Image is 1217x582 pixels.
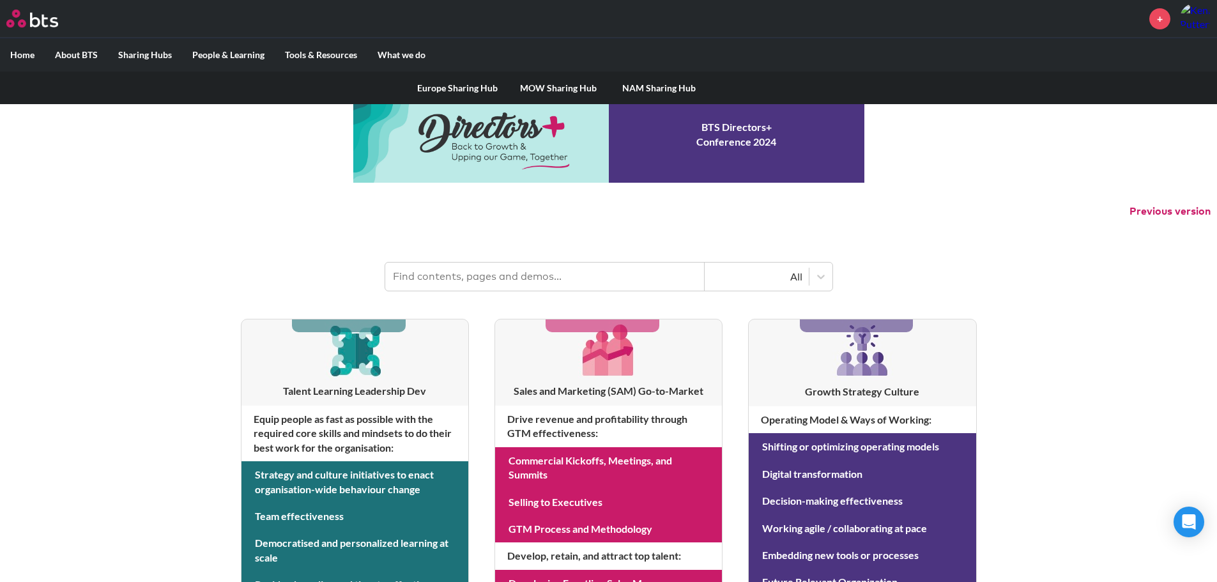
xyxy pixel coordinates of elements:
input: Find contents, pages and demos... [385,263,705,291]
img: [object Object] [832,319,893,381]
h4: Equip people as fast as possible with the required core skills and mindsets to do their best work... [241,406,468,461]
a: + [1149,8,1170,29]
h4: Develop, retain, and attract top talent : [495,542,722,569]
a: Conference 2024 [353,87,864,183]
div: All [711,270,802,284]
h3: Growth Strategy Culture [749,385,976,399]
h4: Operating Model & Ways of Working : [749,406,976,433]
div: Open Intercom Messenger [1174,507,1204,537]
img: [object Object] [578,319,639,380]
img: BTS Logo [6,10,58,27]
a: Go home [6,10,82,27]
img: Keni Putterman [1180,3,1211,34]
img: [object Object] [325,319,385,380]
label: Tools & Resources [275,38,367,72]
a: Profile [1180,3,1211,34]
label: People & Learning [182,38,275,72]
h3: Sales and Marketing (SAM) Go-to-Market [495,384,722,398]
label: What we do [367,38,436,72]
h4: Drive revenue and profitability through GTM effectiveness : [495,406,722,447]
label: About BTS [45,38,108,72]
label: Sharing Hubs [108,38,182,72]
h3: Talent Learning Leadership Dev [241,384,468,398]
button: Previous version [1129,204,1211,218]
